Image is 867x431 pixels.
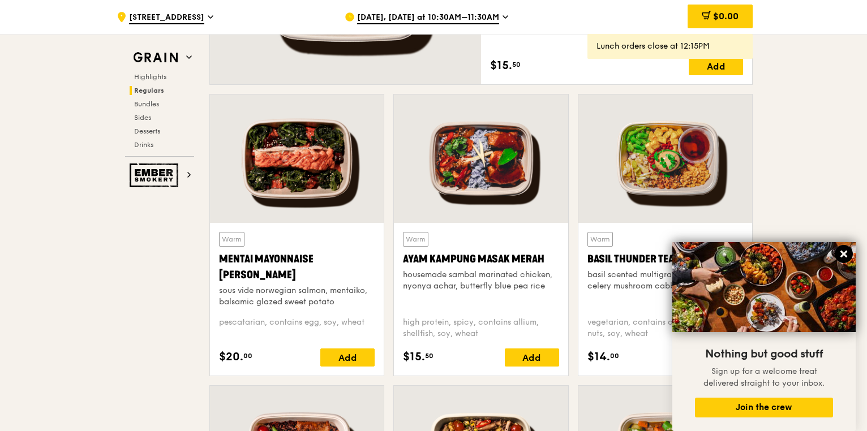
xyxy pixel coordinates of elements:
[705,347,823,361] span: Nothing but good stuff
[587,317,743,339] div: vegetarian, contains allium, barley, egg, nuts, soy, wheat
[403,269,559,292] div: housemade sambal marinated chicken, nyonya achar, butterfly blue pea rice
[403,251,559,267] div: Ayam Kampung Masak Merah
[320,348,375,367] div: Add
[587,251,743,267] div: Basil Thunder Tea Rice
[425,351,433,360] span: 50
[512,60,521,69] span: 50
[129,12,204,24] span: [STREET_ADDRESS]
[134,100,159,108] span: Bundles
[219,317,375,339] div: pescatarian, contains egg, soy, wheat
[695,398,833,417] button: Join the crew
[689,57,743,75] div: Add
[357,12,499,24] span: [DATE], [DATE] at 10:30AM–11:30AM
[672,242,856,332] img: DSC07876-Edit02-Large.jpeg
[403,348,425,365] span: $15.
[219,348,243,365] span: $20.
[134,141,153,149] span: Drinks
[219,285,375,308] div: sous vide norwegian salmon, mentaiko, balsamic glazed sweet potato
[219,232,244,247] div: Warm
[610,351,619,360] span: 00
[134,127,160,135] span: Desserts
[243,351,252,360] span: 00
[835,245,853,263] button: Close
[134,87,164,94] span: Regulars
[403,232,428,247] div: Warm
[596,41,744,52] div: Lunch orders close at 12:15PM
[130,163,182,187] img: Ember Smokery web logo
[505,348,559,367] div: Add
[403,317,559,339] div: high protein, spicy, contains allium, shellfish, soy, wheat
[587,348,610,365] span: $14.
[587,232,613,247] div: Warm
[130,48,182,68] img: Grain web logo
[587,269,743,292] div: basil scented multigrain rice, braised celery mushroom cabbage, hanjuku egg
[134,114,151,122] span: Sides
[134,73,166,81] span: Highlights
[703,367,825,388] span: Sign up for a welcome treat delivered straight to your inbox.
[713,11,739,21] span: $0.00
[219,251,375,283] div: Mentai Mayonnaise [PERSON_NAME]
[490,57,512,74] span: $15.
